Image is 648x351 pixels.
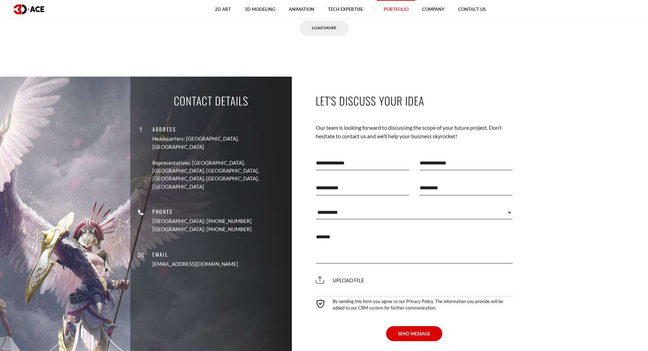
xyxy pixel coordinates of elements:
[152,260,238,268] a: [EMAIL_ADDRESS][DOMAIN_NAME]
[152,251,238,258] p: Email
[152,208,252,216] p: Phones
[152,218,252,225] p: [GEOGRAPHIC_DATA]: [PHONE_NUMBER]
[152,225,252,233] p: [GEOGRAPHIC_DATA]: [PHONE_NUMBER]
[316,93,513,108] p: Let's Discuss Your Idea
[316,124,513,140] p: Our team is looking forward to discussing the scope of your future project. Don’t hesitate to con...
[316,296,513,310] div: By sending this form you agree to our Privacy Policy. The information you provide will be added t...
[152,159,287,191] p: Representatives: [GEOGRAPHIC_DATA], [GEOGRAPHIC_DATA], [GEOGRAPHIC_DATA], [GEOGRAPHIC_DATA], [GEO...
[152,135,287,151] p: Headquarters: [GEOGRAPHIC_DATA], [GEOGRAPHIC_DATA]
[300,20,349,36] a: Load More
[152,135,287,191] a: Headquarters: [GEOGRAPHIC_DATA], [GEOGRAPHIC_DATA] Representatives: [GEOGRAPHIC_DATA], [GEOGRAPHI...
[152,125,287,133] p: Address
[386,326,442,341] button: SEND MESSAGE
[174,93,248,108] p: Contact Details
[14,4,44,14] img: logo dark
[316,277,364,283] span: Upload file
